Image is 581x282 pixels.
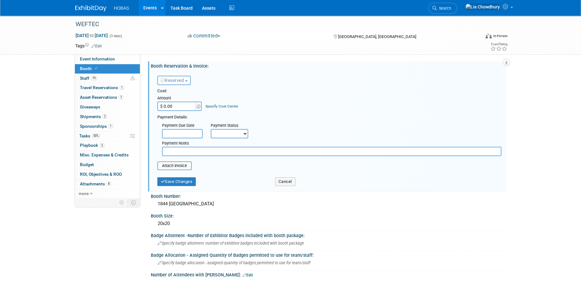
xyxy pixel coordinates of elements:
[130,76,135,81] span: Potential Scheduling Conflict -- at least one attendee is tagged in another overlapping event.
[75,160,140,170] a: Budget
[437,6,451,11] span: Search
[75,131,140,141] a: Tasks50%
[106,181,111,186] span: 8
[338,34,416,39] span: [GEOGRAPHIC_DATA], [GEOGRAPHIC_DATA]
[79,133,100,138] span: Tasks
[80,66,99,71] span: Booth
[158,260,310,265] span: Specify badge allocation - assigned quantity of badges permitted to use for team/staff
[80,172,122,177] span: ROI, Objectives & ROO
[443,32,508,42] div: Event Format
[151,211,506,219] div: Booth Size:
[162,141,501,147] div: Payment Notes
[75,141,140,150] a: Playbook3
[157,95,203,102] div: Amount
[91,76,97,80] span: 19
[75,189,140,198] a: more
[75,64,140,74] a: Booth
[108,124,113,128] span: 1
[75,55,140,64] a: Event Information
[211,123,253,129] div: Payment Status
[151,192,506,199] div: Booth Number:
[493,34,507,38] div: In-Person
[75,151,140,160] a: Misc. Expenses & Credits
[80,152,129,157] span: Misc. Expenses & Credits
[490,43,507,46] div: Event Rating
[75,5,106,12] img: ExhibitDay
[75,83,140,93] a: Travel Reservations1
[428,3,457,14] a: Search
[157,88,501,94] div: Cost:
[116,198,127,207] td: Personalize Event Tab Strip
[157,113,501,120] div: Payment Details:
[151,61,506,69] div: Booth Reservation & Invoice:
[243,273,253,277] a: Edit
[73,19,471,30] div: WEFTEC
[151,270,506,278] div: Number of Attendees with [PERSON_NAME]:
[485,33,492,38] img: Format-Inperson.png
[91,44,102,48] a: Edit
[109,34,122,38] span: (3 days)
[100,143,104,148] span: 3
[75,112,140,122] a: Shipments2
[75,43,102,49] td: Tags
[89,33,95,38] span: to
[80,143,104,148] span: Playbook
[275,177,295,186] button: Cancel
[158,241,304,246] span: Specify badge allotment -number of exhibitor badges included with booth package
[75,179,140,189] a: Attachments8
[79,191,89,196] span: more
[80,76,97,81] span: Staff
[95,67,98,70] i: Booth reservation complete
[92,133,100,138] span: 50%
[80,181,111,186] span: Attachments
[80,85,124,90] span: Travel Reservations
[185,33,223,39] button: Committed
[120,85,124,90] span: 1
[160,78,184,83] span: Reserved
[465,3,500,10] img: Lia Chowdhury
[205,104,238,108] a: Specify Cost Center
[75,103,140,112] a: Giveaways
[80,114,107,119] span: Shipments
[80,162,94,167] span: Budget
[155,219,501,228] div: 20x20
[75,170,140,179] a: ROI, Objectives & ROO
[114,6,129,11] span: HOBAS
[80,56,115,61] span: Event Information
[119,95,123,100] span: 7
[151,231,506,239] div: Badge Allotment -Number of Exhibitor Badges included with booth package:
[75,93,140,102] a: Asset Reservations7
[157,177,196,186] button: Save Changes
[80,124,113,129] span: Sponsorships
[162,123,201,129] div: Payment Due Date
[157,76,191,85] button: Reserved
[127,198,140,207] td: Toggle Event Tabs
[75,33,108,38] span: [DATE] [DATE]
[155,199,501,209] div: 1844 [GEOGRAPHIC_DATA]
[75,74,140,83] a: Staff19
[102,114,107,119] span: 2
[80,104,100,109] span: Giveaways
[80,95,123,100] span: Asset Reservations
[151,251,506,258] div: Badge Allocation - Assigned Quantity of Badges permitted to use for team/staff:
[75,122,140,131] a: Sponsorships1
